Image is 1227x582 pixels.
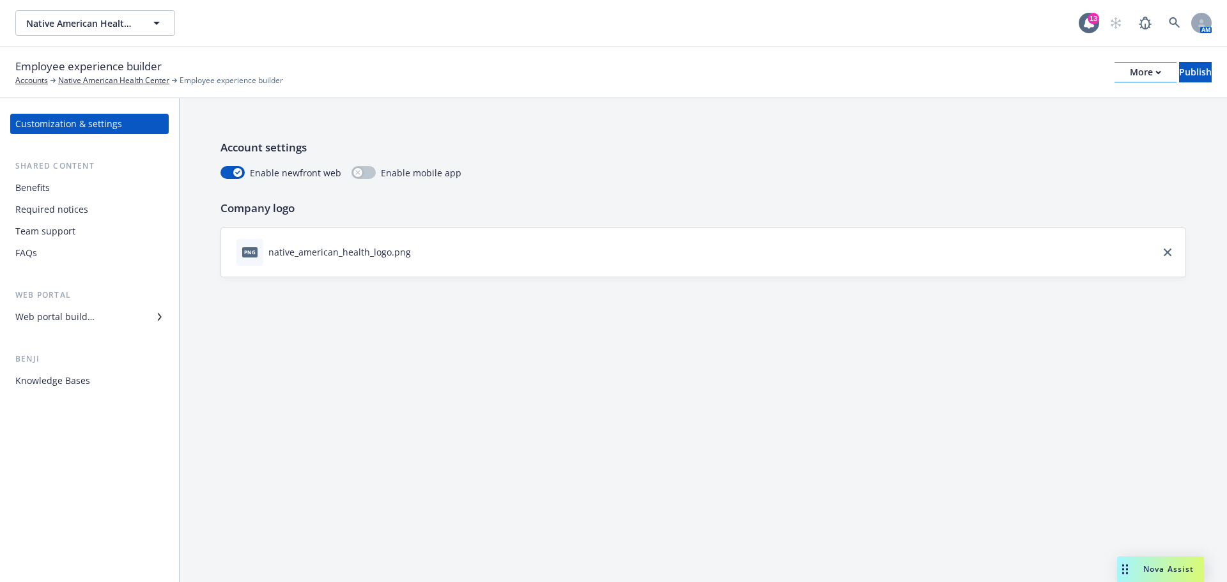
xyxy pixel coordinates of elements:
[15,10,175,36] button: Native American Health Center
[220,200,1186,217] p: Company logo
[1088,13,1099,24] div: 13
[250,166,341,180] span: Enable newfront web
[242,247,258,257] span: png
[10,289,169,302] div: Web portal
[15,114,122,134] div: Customization & settings
[15,221,75,241] div: Team support
[1143,563,1194,574] span: Nova Assist
[58,75,169,86] a: Native American Health Center
[1132,10,1158,36] a: Report a Bug
[10,371,169,391] a: Knowledge Bases
[268,245,411,259] div: native_american_health_logo.png
[180,75,283,86] span: Employee experience builder
[15,307,95,327] div: Web portal builder
[1179,62,1212,82] button: Publish
[15,58,162,75] span: Employee experience builder
[10,199,169,220] a: Required notices
[10,114,169,134] a: Customization & settings
[10,160,169,172] div: Shared content
[1130,63,1161,82] div: More
[15,243,37,263] div: FAQs
[15,371,90,391] div: Knowledge Bases
[220,139,1186,156] p: Account settings
[10,178,169,198] a: Benefits
[1179,63,1212,82] div: Publish
[1160,245,1175,260] a: close
[15,199,88,220] div: Required notices
[1115,62,1177,82] button: More
[10,307,169,327] a: Web portal builder
[1117,556,1133,582] div: Drag to move
[10,221,169,241] a: Team support
[1103,10,1129,36] a: Start snowing
[381,166,461,180] span: Enable mobile app
[10,353,169,365] div: Benji
[1117,556,1204,582] button: Nova Assist
[1162,10,1187,36] a: Search
[15,178,50,198] div: Benefits
[10,243,169,263] a: FAQs
[416,245,426,259] button: download file
[26,17,137,30] span: Native American Health Center
[15,75,48,86] a: Accounts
